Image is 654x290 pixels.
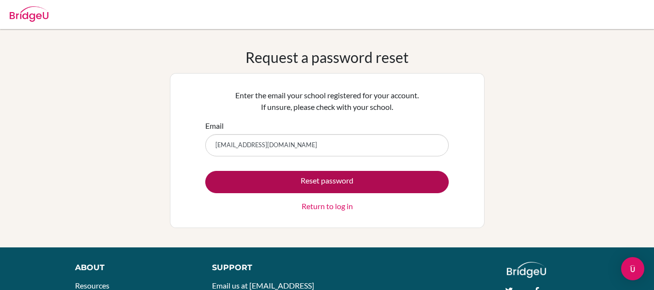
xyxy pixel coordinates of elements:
[205,90,449,113] p: Enter the email your school registered for your account. If unsure, please check with your school.
[75,281,109,290] a: Resources
[245,48,409,66] h1: Request a password reset
[302,200,353,212] a: Return to log in
[205,171,449,193] button: Reset password
[75,262,190,274] div: About
[507,262,546,278] img: logo_white@2x-f4f0deed5e89b7ecb1c2cc34c3e3d731f90f0f143d5ea2071677605dd97b5244.png
[621,257,644,280] div: Open Intercom Messenger
[205,120,224,132] label: Email
[212,262,318,274] div: Support
[10,6,48,22] img: Bridge-U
